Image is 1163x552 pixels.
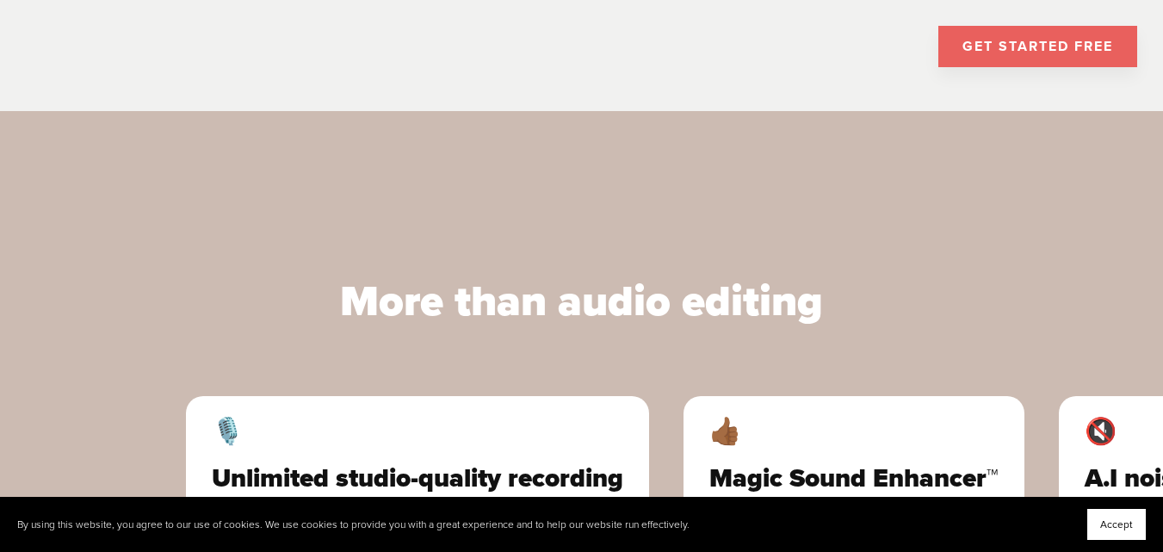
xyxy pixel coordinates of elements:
[112,468,523,489] span: Unlimited studio-quality recording
[17,518,690,531] p: By using this website, you agree to our use of cookies. We use cookies to provide you with a grea...
[609,422,899,443] span: 👍🏾
[112,422,523,443] span: 🎙️
[938,26,1137,67] a: GET STARTED FREE
[609,468,899,489] span: Magic Sound Enhancer™
[1100,518,1133,530] span: Accept
[340,276,823,327] span: More than audio editing
[1087,509,1146,540] button: Accept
